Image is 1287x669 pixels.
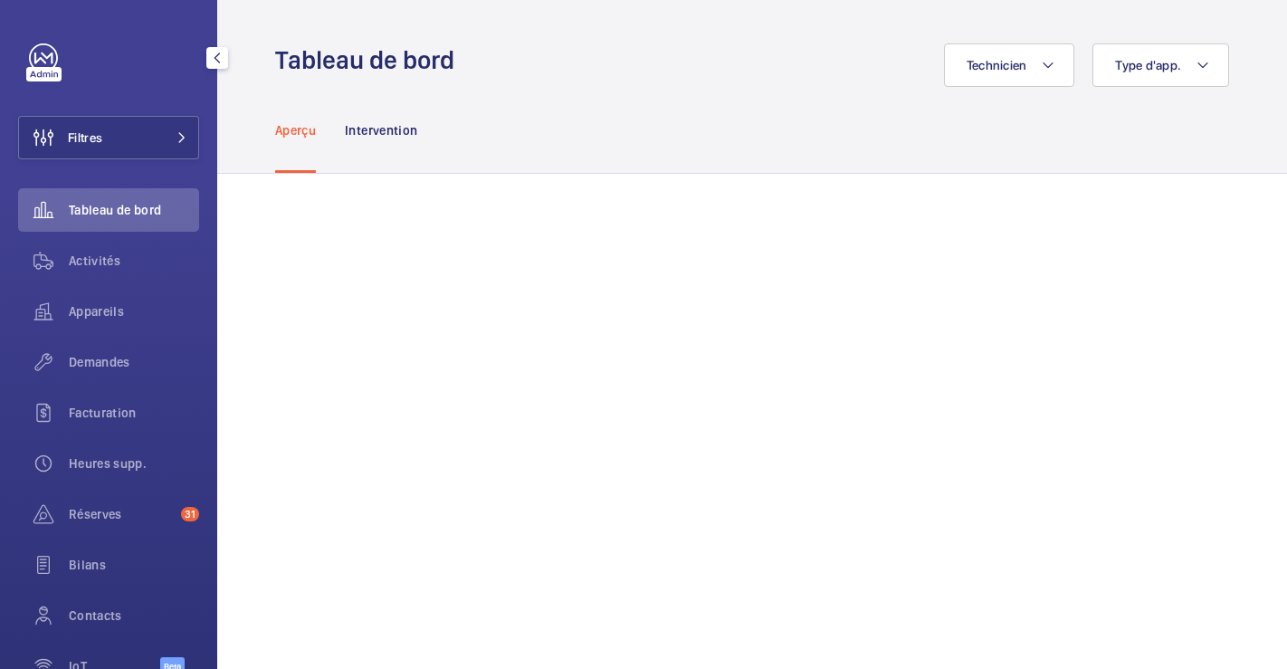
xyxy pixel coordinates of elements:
span: 31 [181,507,199,521]
p: Aperçu [275,121,316,139]
p: Intervention [345,121,417,139]
button: Type d'app. [1092,43,1229,87]
span: Activités [69,252,199,270]
span: Contacts [69,607,199,625]
span: Technicien [967,58,1027,72]
span: Filtres [68,129,102,147]
span: Réserves [69,505,174,523]
span: Bilans [69,556,199,574]
button: Filtres [18,116,199,159]
span: Appareils [69,302,199,320]
button: Technicien [944,43,1075,87]
span: Tableau de bord [69,201,199,219]
span: Heures supp. [69,454,199,473]
span: Facturation [69,404,199,422]
span: Type d'app. [1115,58,1181,72]
span: Demandes [69,353,199,371]
h1: Tableau de bord [275,43,465,77]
